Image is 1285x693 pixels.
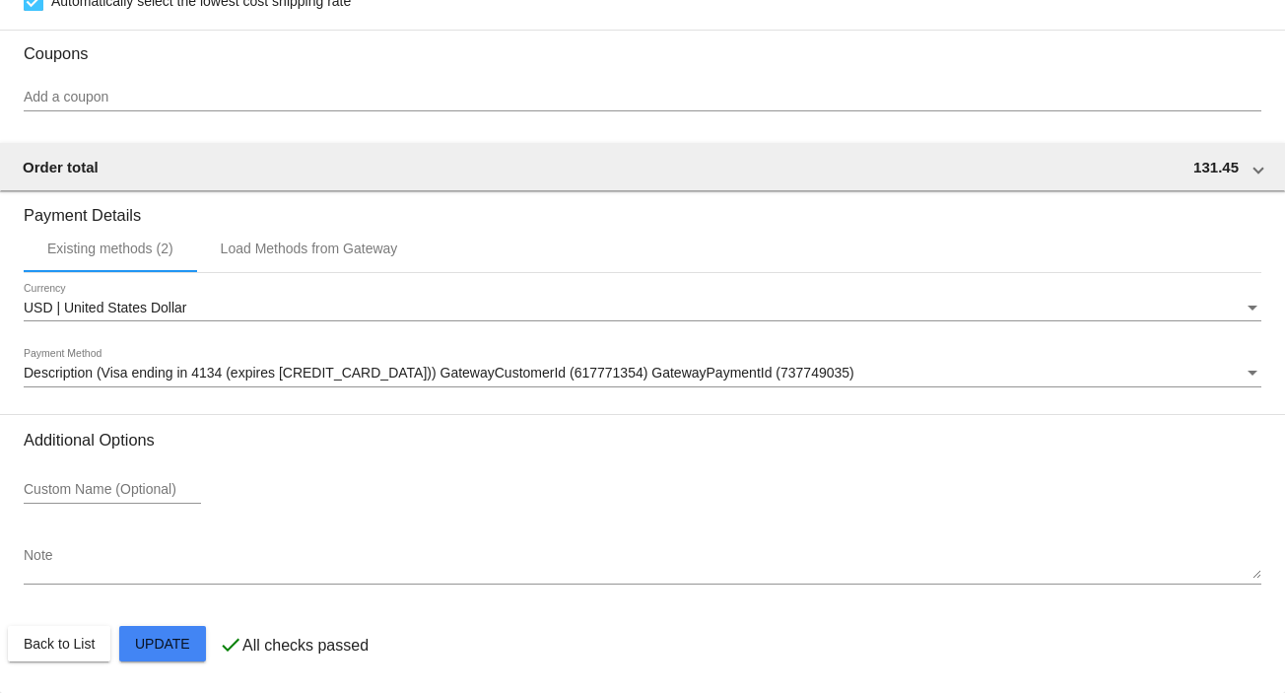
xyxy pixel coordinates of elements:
[47,241,173,256] div: Existing methods (2)
[24,366,1261,381] mat-select: Payment Method
[24,191,1261,225] h3: Payment Details
[219,633,242,657] mat-icon: check
[24,300,186,315] span: USD | United States Dollar
[1193,159,1239,175] span: 131.45
[221,241,398,256] div: Load Methods from Gateway
[24,636,95,652] span: Back to List
[8,626,110,661] button: Back to List
[24,301,1261,316] mat-select: Currency
[24,482,201,498] input: Custom Name (Optional)
[135,636,190,652] span: Update
[24,90,1261,105] input: Add a coupon
[23,159,99,175] span: Order total
[24,431,1261,450] h3: Additional Options
[24,365,854,381] span: Description (Visa ending in 4134 (expires [CREDIT_CARD_DATA])) GatewayCustomerId (617771354) Gate...
[119,626,206,661] button: Update
[242,637,369,655] p: All checks passed
[24,30,1261,63] h3: Coupons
